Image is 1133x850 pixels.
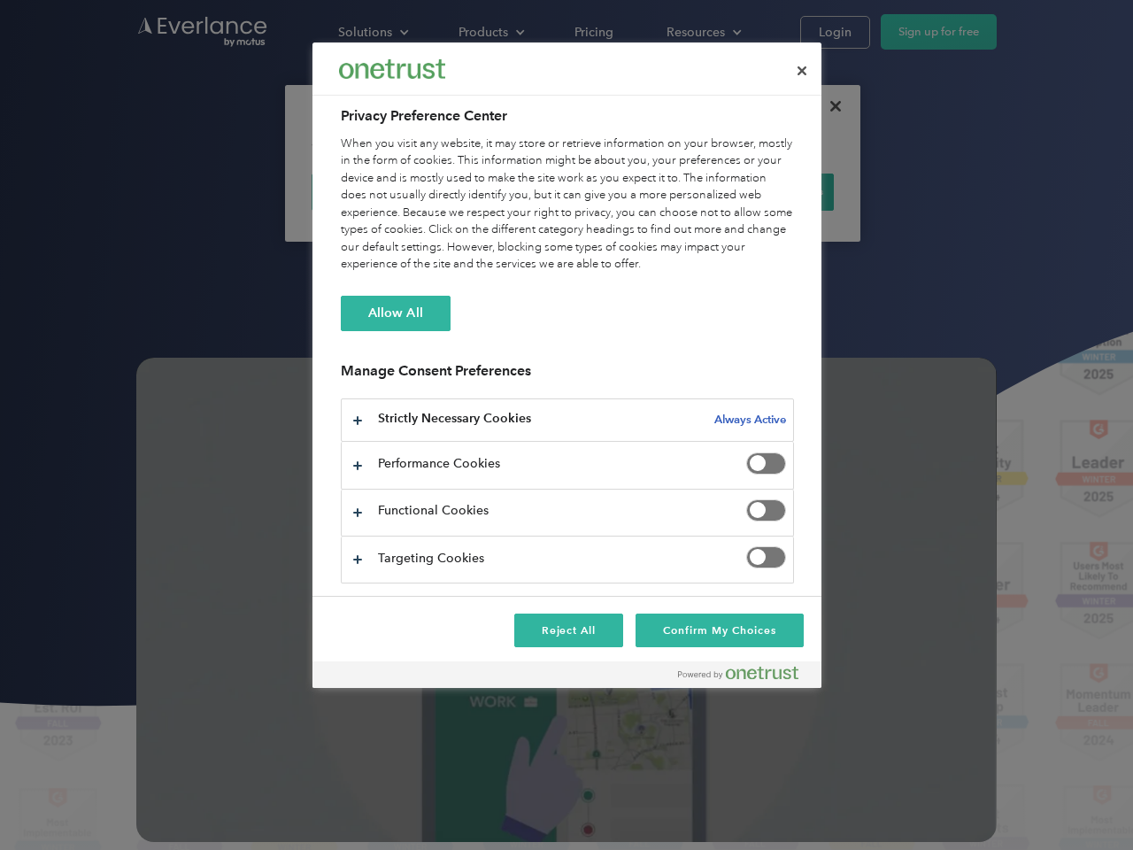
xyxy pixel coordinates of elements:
[312,42,821,688] div: Privacy Preference Center
[339,51,445,87] div: Everlance
[130,105,220,143] input: Submit
[341,105,794,127] h2: Privacy Preference Center
[341,135,794,274] div: When you visit any website, it may store or retrieve information on your browser, mostly in the f...
[514,614,624,647] button: Reject All
[636,614,803,647] button: Confirm My Choices
[339,59,445,78] img: Everlance
[782,51,821,90] button: Close
[678,666,798,680] img: Powered by OneTrust Opens in a new Tab
[678,666,813,688] a: Powered by OneTrust Opens in a new Tab
[312,42,821,688] div: Preference center
[341,362,794,390] h3: Manage Consent Preferences
[341,296,451,331] button: Allow All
